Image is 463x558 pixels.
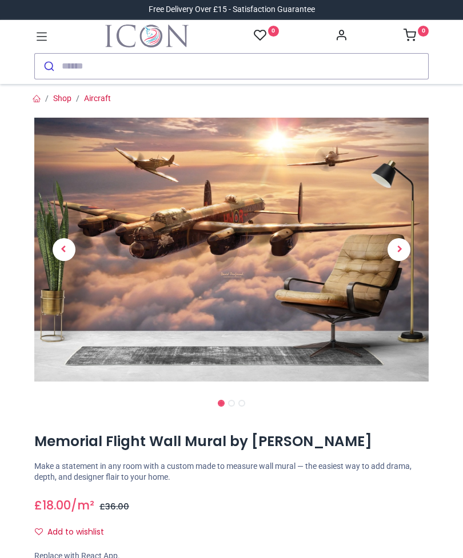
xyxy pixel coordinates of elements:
[42,497,71,513] span: 18.00
[34,118,429,382] img: Memorial Flight Wall Mural by David Penfound
[105,501,129,512] span: 36.00
[34,461,429,483] p: Make a statement in any room with a custom made to measure wall mural — the easiest way to add dr...
[99,501,129,512] span: £
[418,26,429,37] sup: 0
[34,432,429,451] h1: Memorial Flight Wall Mural by [PERSON_NAME]
[404,32,429,41] a: 0
[53,238,75,261] span: Previous
[268,26,279,37] sup: 0
[35,54,62,79] button: Submit
[335,32,348,41] a: Account Info
[34,523,114,542] button: Add to wishlistAdd to wishlist
[370,158,429,343] a: Next
[34,158,94,343] a: Previous
[105,25,189,47] a: Logo of Icon Wall Stickers
[254,29,279,43] a: 0
[388,238,410,261] span: Next
[34,497,71,513] span: £
[105,25,189,47] img: Icon Wall Stickers
[53,94,71,103] a: Shop
[149,4,315,15] div: Free Delivery Over £15 - Satisfaction Guarantee
[84,94,111,103] a: Aircraft
[71,497,94,513] span: /m²
[35,528,43,536] i: Add to wishlist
